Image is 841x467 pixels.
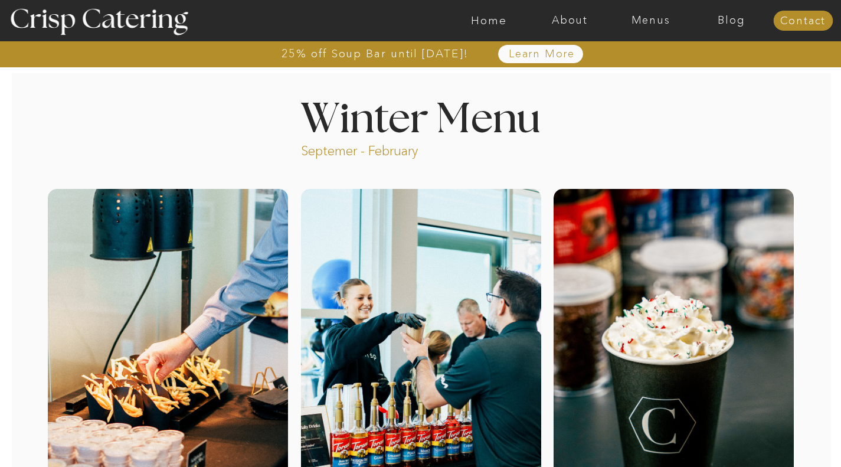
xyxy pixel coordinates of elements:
a: Blog [691,15,772,27]
a: Menus [610,15,691,27]
a: Contact [773,15,833,27]
a: 25% off Soup Bar until [DATE]! [239,48,511,60]
p: Septemer - February [301,142,463,156]
iframe: podium webchat widget bubble [747,408,841,467]
a: About [529,15,610,27]
a: Learn More [482,48,603,60]
h1: Winter Menu [257,99,585,134]
a: Home [449,15,529,27]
